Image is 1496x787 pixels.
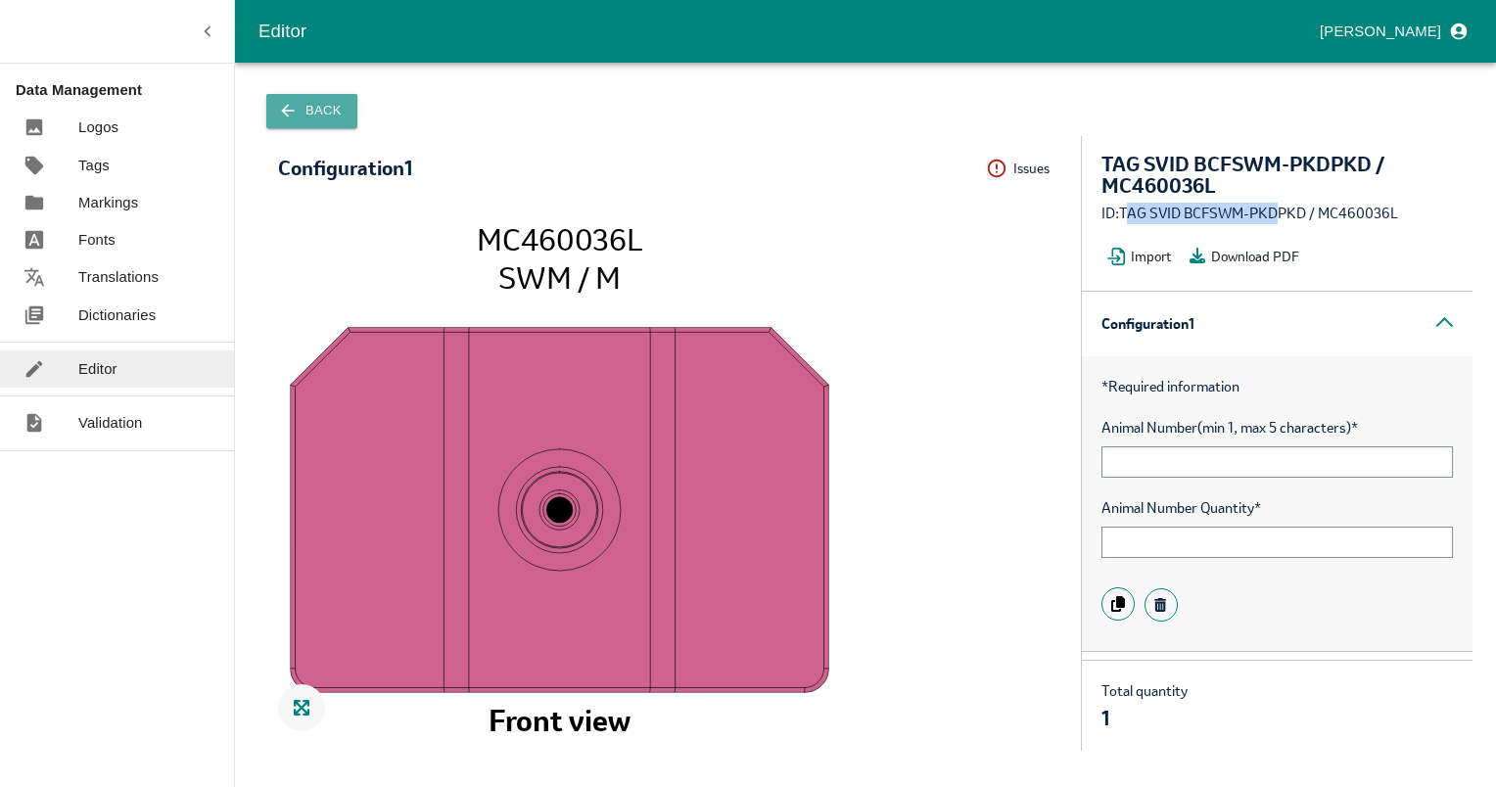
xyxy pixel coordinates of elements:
[78,155,110,176] p: Tags
[1320,21,1441,42] p: [PERSON_NAME]
[78,304,156,326] p: Dictionaries
[1101,417,1453,439] span: Animal Number (min 1, max 5 characters)
[477,219,643,258] tspan: MC460036L
[1312,15,1473,48] button: profile
[1184,242,1311,271] button: Download PDF
[78,192,138,213] p: Markings
[1101,242,1184,271] button: Import
[16,79,234,101] p: Data Management
[78,358,117,380] p: Editor
[78,266,159,288] p: Translations
[278,158,412,179] div: Configuration 1
[1101,708,1188,729] div: 1
[1082,292,1473,356] div: Configuration 1
[1101,497,1453,519] span: Animal Number Quantity
[266,94,357,128] button: Back
[1101,376,1453,397] p: Required information
[78,412,143,434] p: Validation
[1101,203,1453,224] div: ID: TAG SVID BCFSWM-PKDPKD / MC460036L
[78,116,118,138] p: Logos
[1101,680,1188,731] div: Total quantity
[498,258,621,298] tspan: SWM / M
[1101,154,1453,197] div: TAG SVID BCFSWM-PKDPKD / MC460036L
[489,701,631,740] tspan: Front view
[78,229,116,251] p: Fonts
[986,154,1061,184] button: Issues
[258,17,1312,46] div: Editor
